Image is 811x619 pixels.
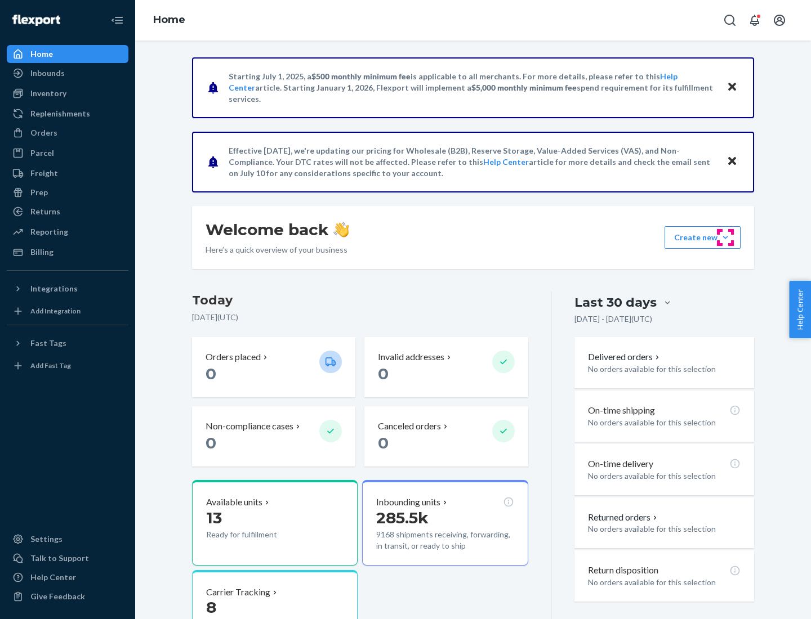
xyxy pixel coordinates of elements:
[588,577,741,588] p: No orders available for this selection
[12,15,60,26] img: Flexport logo
[30,168,58,179] div: Freight
[30,591,85,602] div: Give Feedback
[192,291,528,309] h3: Today
[483,157,529,167] a: Help Center
[588,364,741,375] p: No orders available for this selection
[665,226,741,249] button: Create new
[7,243,128,261] a: Billing
[30,108,90,119] div: Replenishments
[30,226,68,237] div: Reporting
[30,572,76,583] div: Help Center
[378,420,441,433] p: Canceled orders
[725,79,739,96] button: Close
[30,533,63,545] div: Settings
[30,283,78,294] div: Integrations
[30,127,57,138] div: Orders
[719,9,741,32] button: Open Search Box
[206,364,216,383] span: 0
[192,406,355,467] button: Non-compliance cases 0
[229,145,716,179] p: Effective [DATE], we're updating our pricing for Wholesale (B2B), Reserve Storage, Value-Added Se...
[588,523,741,535] p: No orders available for this selection
[7,144,128,162] a: Parcel
[153,14,185,26] a: Home
[7,105,128,123] a: Replenishments
[7,64,128,82] a: Inbounds
[588,457,653,470] p: On-time delivery
[192,480,358,566] button: Available units13Ready for fulfillment
[574,313,652,325] p: [DATE] - [DATE] ( UTC )
[30,88,66,99] div: Inventory
[588,470,741,482] p: No orders available for this selection
[206,586,270,599] p: Carrier Tracking
[30,206,60,217] div: Returns
[206,508,222,527] span: 13
[206,433,216,452] span: 0
[30,338,66,349] div: Fast Tags
[206,351,261,364] p: Orders placed
[7,530,128,548] a: Settings
[206,420,293,433] p: Non-compliance cases
[376,496,440,509] p: Inbounding units
[206,496,262,509] p: Available units
[7,568,128,586] a: Help Center
[743,9,766,32] button: Open notifications
[206,529,310,540] p: Ready for fulfillment
[7,84,128,102] a: Inventory
[106,9,128,32] button: Close Navigation
[7,124,128,142] a: Orders
[7,183,128,201] a: Prep
[588,351,662,364] button: Delivered orders
[206,244,349,255] p: Here’s a quick overview of your business
[30,147,54,159] div: Parcel
[7,280,128,298] button: Integrations
[364,406,528,467] button: Canceled orders 0
[471,83,577,92] span: $5,000 monthly minimum fee
[7,223,128,241] a: Reporting
[144,4,194,37] ol: breadcrumbs
[378,433,389,452] span: 0
[768,9,791,32] button: Open account menu
[7,164,128,182] a: Freight
[378,351,444,364] p: Invalid addresses
[333,222,349,237] img: hand-wave emoji
[725,154,739,170] button: Close
[30,48,53,60] div: Home
[7,357,128,375] a: Add Fast Tag
[30,553,89,564] div: Talk to Support
[588,564,658,577] p: Return disposition
[7,45,128,63] a: Home
[588,511,660,524] button: Returned orders
[206,219,349,240] h1: Welcome back
[311,71,411,81] span: $500 monthly minimum fee
[588,417,741,428] p: No orders available for this selection
[229,71,716,105] p: Starting July 1, 2025, a is applicable to all merchants. For more details, please refer to this a...
[789,281,811,338] button: Help Center
[7,302,128,320] a: Add Integration
[30,246,54,258] div: Billing
[7,334,128,352] button: Fast Tags
[192,337,355,397] button: Orders placed 0
[30,187,48,198] div: Prep
[376,529,514,551] p: 9168 shipments receiving, forwarding, in transit, or ready to ship
[7,587,128,605] button: Give Feedback
[192,312,528,323] p: [DATE] ( UTC )
[574,294,657,311] div: Last 30 days
[378,364,389,383] span: 0
[376,508,429,527] span: 285.5k
[364,337,528,397] button: Invalid addresses 0
[588,404,655,417] p: On-time shipping
[206,598,216,617] span: 8
[30,361,71,370] div: Add Fast Tag
[30,68,65,79] div: Inbounds
[30,306,81,316] div: Add Integration
[7,549,128,567] a: Talk to Support
[362,480,528,566] button: Inbounding units285.5k9168 shipments receiving, forwarding, in transit, or ready to ship
[7,203,128,221] a: Returns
